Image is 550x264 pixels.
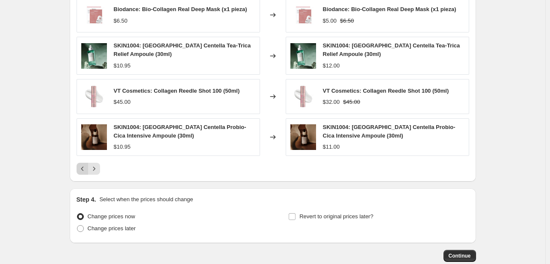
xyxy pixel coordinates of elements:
button: Previous [77,163,89,175]
span: VT Cosmetics: Collagen Reedle Shot 100 (50ml) [114,88,240,94]
div: $10.95 [114,62,131,70]
img: 1_f0bf6719-4b79-419f-9342-bcdd1b1d2e92_80x.webp [81,84,107,109]
span: Revert to original prices later? [299,213,373,220]
span: Biodance: Bio-Collagen Real Deep Mask (x1 pieza) [114,6,247,12]
img: BIODANCE_-_Bio-Collagen_Real_Deep_Mask_-_Nashwa_Korean_Skincare_80x.webp [81,2,107,28]
img: IMG-2864_80x.webp [81,124,107,150]
img: BIODANCE_-_Bio-Collagen_Real_Deep_Mask_-_Nashwa_Korean_Skincare_80x.webp [290,2,316,28]
div: $45.00 [114,98,131,106]
div: $11.00 [323,143,340,151]
button: Next [88,163,100,175]
img: IMG-2898_80x.jpg [290,43,316,69]
div: $6.50 [114,17,128,25]
span: SKIN1004: [GEOGRAPHIC_DATA] Centella Tea-Trica Relief Ampoule (30ml) [114,42,251,57]
span: VT Cosmetics: Collagen Reedle Shot 100 (50ml) [323,88,449,94]
button: Continue [444,250,476,262]
div: $12.00 [323,62,340,70]
h2: Step 4. [77,195,96,204]
p: Select when the prices should change [99,195,193,204]
nav: Pagination [77,163,100,175]
span: SKIN1004: [GEOGRAPHIC_DATA] Centella Probio-Cica Intensive Ampoule (30ml) [114,124,246,139]
strike: $6.50 [340,17,354,25]
strike: $45.00 [343,98,360,106]
span: Continue [449,252,471,259]
div: $5.00 [323,17,337,25]
span: SKIN1004: [GEOGRAPHIC_DATA] Centella Probio-Cica Intensive Ampoule (30ml) [323,124,455,139]
span: Change prices later [88,225,136,232]
span: Change prices now [88,213,135,220]
div: $32.00 [323,98,340,106]
div: $10.95 [114,143,131,151]
img: 1_f0bf6719-4b79-419f-9342-bcdd1b1d2e92_80x.webp [290,84,316,109]
span: Biodance: Bio-Collagen Real Deep Mask (x1 pieza) [323,6,456,12]
img: IMG-2898_80x.jpg [81,43,107,69]
span: SKIN1004: [GEOGRAPHIC_DATA] Centella Tea-Trica Relief Ampoule (30ml) [323,42,460,57]
img: IMG-2864_80x.webp [290,124,316,150]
